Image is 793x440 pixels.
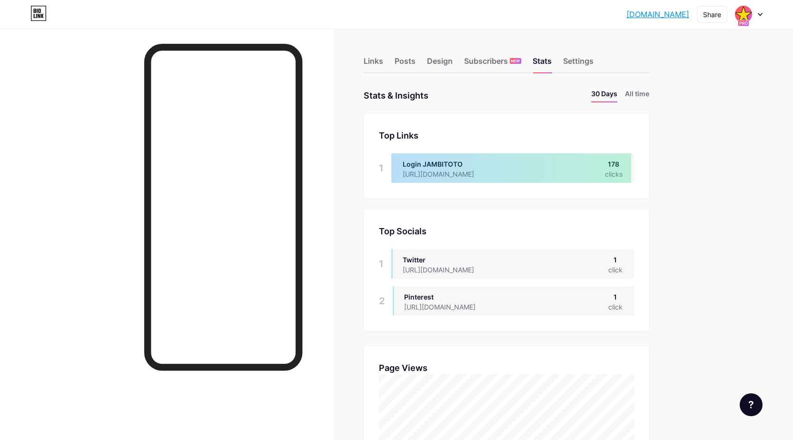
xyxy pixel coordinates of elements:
div: Page Views [379,361,634,374]
div: 1 [608,292,623,302]
div: 1 [379,153,384,183]
div: Top Links [379,129,634,142]
span: NEW [511,58,520,64]
div: Subscribers [464,55,521,72]
div: Settings [563,55,594,72]
img: Tolengg [734,5,753,23]
div: Stats [533,55,552,72]
div: 1 [379,249,384,279]
div: 1 [608,255,623,265]
div: 2 [379,286,385,316]
div: [URL][DOMAIN_NAME] [404,302,491,312]
div: Stats & Insights [364,89,428,102]
div: Design [427,55,453,72]
div: click [608,265,623,275]
li: All time [625,89,649,102]
div: Pinterest [404,292,491,302]
li: 30 Days [591,89,617,102]
div: Share [703,10,721,20]
a: [DOMAIN_NAME] [626,9,689,20]
div: Twitter [403,255,489,265]
div: Top Socials [379,225,634,238]
div: [URL][DOMAIN_NAME] [403,265,489,275]
div: Posts [395,55,416,72]
div: Links [364,55,383,72]
div: click [608,302,623,312]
